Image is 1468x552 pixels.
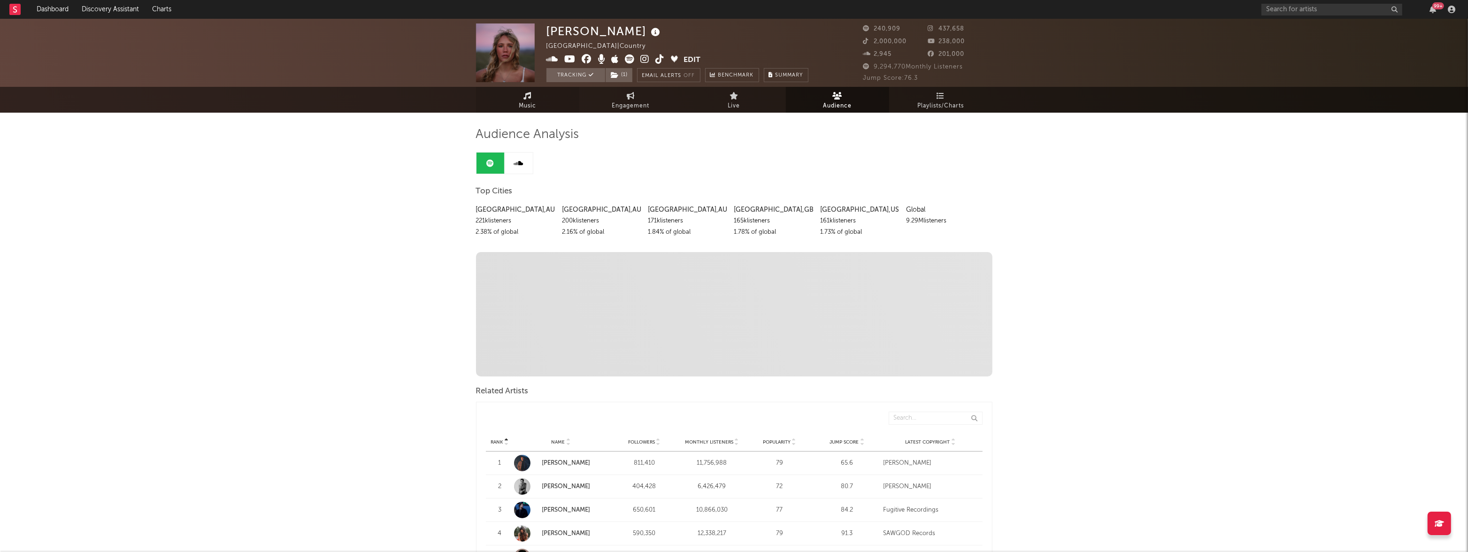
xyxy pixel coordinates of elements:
div: [GEOGRAPHIC_DATA] | Country [546,41,657,52]
div: 650,601 [613,506,676,515]
div: [PERSON_NAME] [884,459,978,468]
span: 240,909 [863,26,901,32]
div: 9.29M listeners [906,215,985,227]
em: Off [684,73,695,78]
span: 2,000,000 [863,38,907,45]
div: 65.6 [816,459,879,468]
div: 811,410 [613,459,676,468]
div: 80.7 [816,482,879,491]
span: Rank [491,439,503,445]
span: Top Cities [476,186,513,197]
a: [PERSON_NAME] [542,483,591,490]
div: [GEOGRAPHIC_DATA] , AU [562,204,641,215]
div: 2 [491,482,509,491]
div: 1.78 % of global [734,227,813,238]
a: Music [476,87,579,113]
div: 99 + [1432,2,1444,9]
span: Engagement [612,100,650,112]
a: [PERSON_NAME] [514,525,608,542]
div: 79 [748,529,811,538]
a: Playlists/Charts [889,87,992,113]
div: 1 [491,459,509,468]
a: [PERSON_NAME] [542,460,591,466]
div: 4 [491,529,509,538]
div: [PERSON_NAME] [546,23,663,39]
span: Name [552,439,565,445]
span: Related Artists [476,386,529,397]
span: Summary [776,73,803,78]
span: 201,000 [928,51,964,57]
span: Followers [628,439,655,445]
div: 1.84 % of global [648,227,727,238]
span: Popularity [763,439,791,445]
a: Engagement [579,87,683,113]
div: 1.73 % of global [820,227,899,238]
span: 437,658 [928,26,964,32]
span: Audience [823,100,852,112]
div: 200k listeners [562,215,641,227]
span: ( 1 ) [605,68,633,82]
div: 79 [748,459,811,468]
span: 2,945 [863,51,892,57]
span: Latest Copyright [906,439,950,445]
div: 590,350 [613,529,676,538]
a: [PERSON_NAME] [542,530,591,537]
div: 3 [491,506,509,515]
div: [GEOGRAPHIC_DATA] , AU [648,204,727,215]
div: [GEOGRAPHIC_DATA] , GB [734,204,813,215]
span: Live [728,100,740,112]
div: 2.16 % of global [562,227,641,238]
div: SAWGOD Records [884,529,978,538]
span: Monthly Listeners [685,439,733,445]
span: 9,294,770 Monthly Listeners [863,64,963,70]
div: 165k listeners [734,215,813,227]
a: [PERSON_NAME] [514,478,608,495]
button: Tracking [546,68,605,82]
div: 84.2 [816,506,879,515]
button: Summary [764,68,808,82]
button: Email AlertsOff [637,68,700,82]
a: [PERSON_NAME] [542,507,591,513]
a: Audience [786,87,889,113]
a: Benchmark [705,68,759,82]
div: 161k listeners [820,215,899,227]
div: [GEOGRAPHIC_DATA] , AU [476,204,555,215]
a: Live [683,87,786,113]
div: Fugitive Recordings [884,506,978,515]
div: 12,338,217 [681,529,744,538]
div: 6,426,479 [681,482,744,491]
div: 91.3 [816,529,879,538]
a: [PERSON_NAME] [514,502,608,518]
button: 99+ [1430,6,1436,13]
div: 77 [748,506,811,515]
button: (1) [606,68,632,82]
span: Playlists/Charts [917,100,964,112]
div: 72 [748,482,811,491]
input: Search... [889,412,983,425]
div: [PERSON_NAME] [884,482,978,491]
span: Audience Analysis [476,129,579,140]
span: 238,000 [928,38,965,45]
button: Edit [684,54,701,66]
div: 11,756,988 [681,459,744,468]
div: [GEOGRAPHIC_DATA] , US [820,204,899,215]
div: 404,428 [613,482,676,491]
span: Jump Score [830,439,859,445]
span: Jump Score: 76.3 [863,75,918,81]
div: 221k listeners [476,215,555,227]
span: Benchmark [718,70,754,81]
div: Global [906,204,985,215]
div: 171k listeners [648,215,727,227]
div: 10,866,030 [681,506,744,515]
span: Music [519,100,536,112]
a: [PERSON_NAME] [514,455,608,471]
input: Search for artists [1261,4,1402,15]
div: 2.38 % of global [476,227,555,238]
